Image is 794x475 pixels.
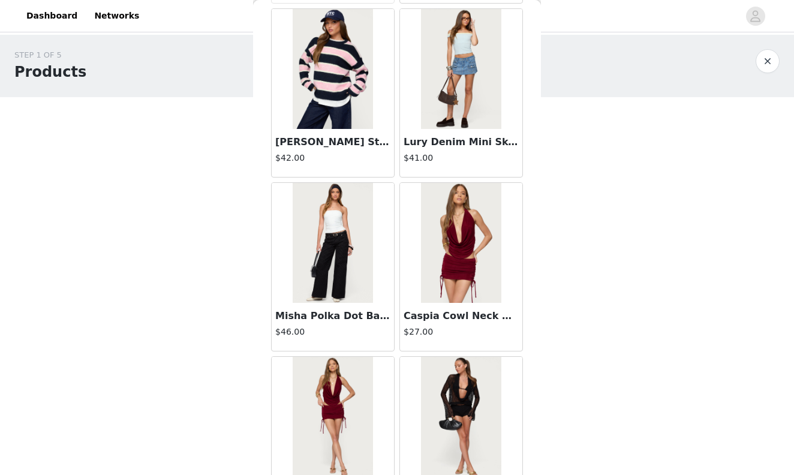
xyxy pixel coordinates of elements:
h3: [PERSON_NAME] Striped Knit Sweater [275,135,390,149]
a: Networks [87,2,146,29]
a: Dashboard [19,2,85,29]
div: STEP 1 OF 5 [14,49,86,61]
h3: Lury Denim Mini Skort [404,135,519,149]
h3: Caspia Cowl Neck Backless Top [404,309,519,323]
div: avatar [750,7,761,26]
h4: $42.00 [275,152,390,164]
img: Caspia Cowl Neck Backless Top [421,183,501,303]
h4: $27.00 [404,326,519,338]
h3: Misha Polka Dot Baggy Low Jeans [275,309,390,323]
h4: $41.00 [404,152,519,164]
h1: Products [14,61,86,83]
img: Conrad Striped Knit Sweater [293,9,372,129]
img: Lury Denim Mini Skort [421,9,501,129]
h4: $46.00 [275,326,390,338]
img: Misha Polka Dot Baggy Low Jeans [293,183,372,303]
